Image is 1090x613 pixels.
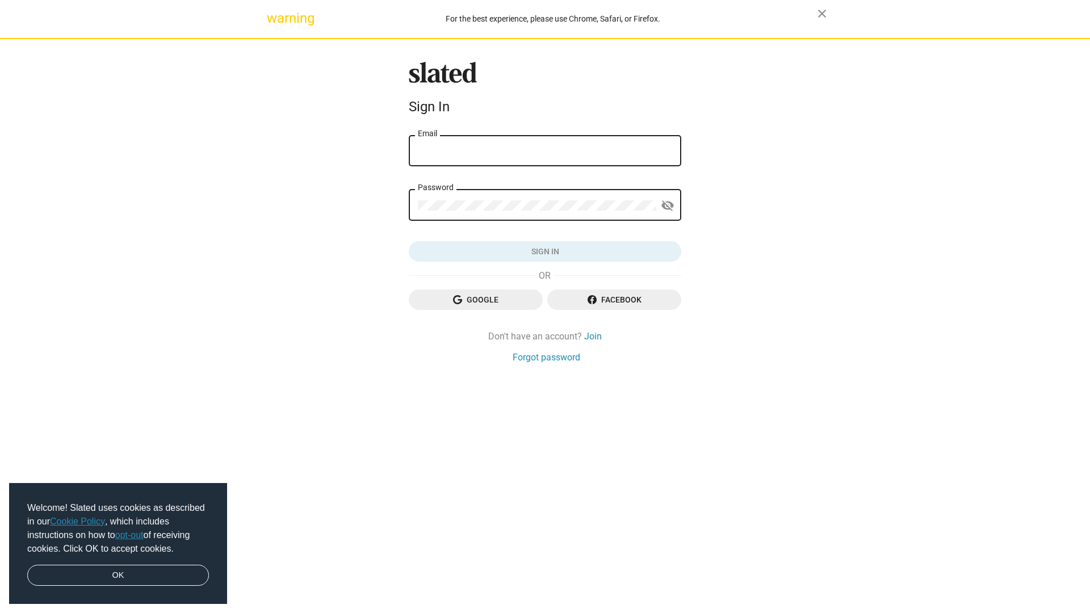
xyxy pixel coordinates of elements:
sl-branding: Sign In [409,62,681,120]
a: opt-out [115,530,144,540]
a: dismiss cookie message [27,565,209,586]
button: Show password [656,195,679,217]
button: Google [409,289,543,310]
div: For the best experience, please use Chrome, Safari, or Firefox. [288,11,817,27]
span: Google [418,289,534,310]
a: Forgot password [513,351,580,363]
div: Don't have an account? [409,330,681,342]
button: Facebook [547,289,681,310]
a: Join [584,330,602,342]
div: cookieconsent [9,483,227,604]
mat-icon: visibility_off [661,197,674,215]
a: Cookie Policy [50,517,105,526]
mat-icon: close [815,7,829,20]
div: Sign In [409,99,681,115]
mat-icon: warning [267,11,280,25]
span: Facebook [556,289,672,310]
span: Welcome! Slated uses cookies as described in our , which includes instructions on how to of recei... [27,501,209,556]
